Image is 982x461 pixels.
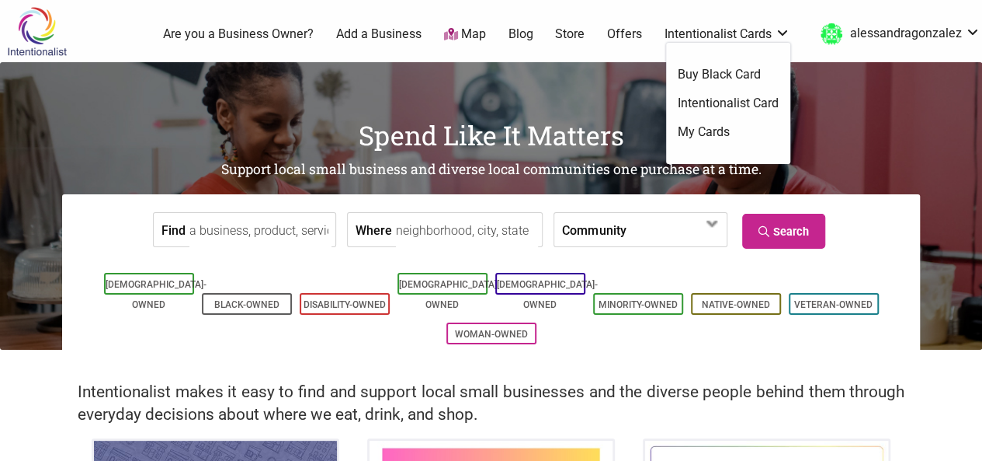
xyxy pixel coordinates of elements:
input: a business, product, service [189,213,331,248]
a: Black-Owned [214,299,279,310]
a: Search [742,214,825,249]
a: Map [444,26,486,44]
label: Where [356,213,392,246]
a: Native-Owned [702,299,770,310]
a: Intentionalist Card [678,95,779,112]
a: [DEMOGRAPHIC_DATA]-Owned [106,279,206,310]
a: [DEMOGRAPHIC_DATA]-Owned [497,279,598,310]
a: Store [555,26,585,43]
a: Intentionalist Cards [664,26,790,43]
a: Offers [607,26,642,43]
a: Veteran-Owned [794,299,873,310]
a: Are you a Business Owner? [163,26,314,43]
a: Disability-Owned [304,299,386,310]
a: Blog [508,26,533,43]
a: Buy Black Card [678,66,779,83]
a: [DEMOGRAPHIC_DATA]-Owned [399,279,500,310]
label: Community [562,213,626,246]
a: alessandragonzalez [813,20,980,48]
a: Minority-Owned [599,299,678,310]
a: Woman-Owned [455,329,528,340]
a: Add a Business [336,26,422,43]
a: My Cards [678,124,779,141]
input: neighborhood, city, state [396,213,538,248]
h2: Intentionalist makes it easy to find and support local small businesses and the diverse people be... [78,381,904,426]
label: Find [161,213,186,246]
